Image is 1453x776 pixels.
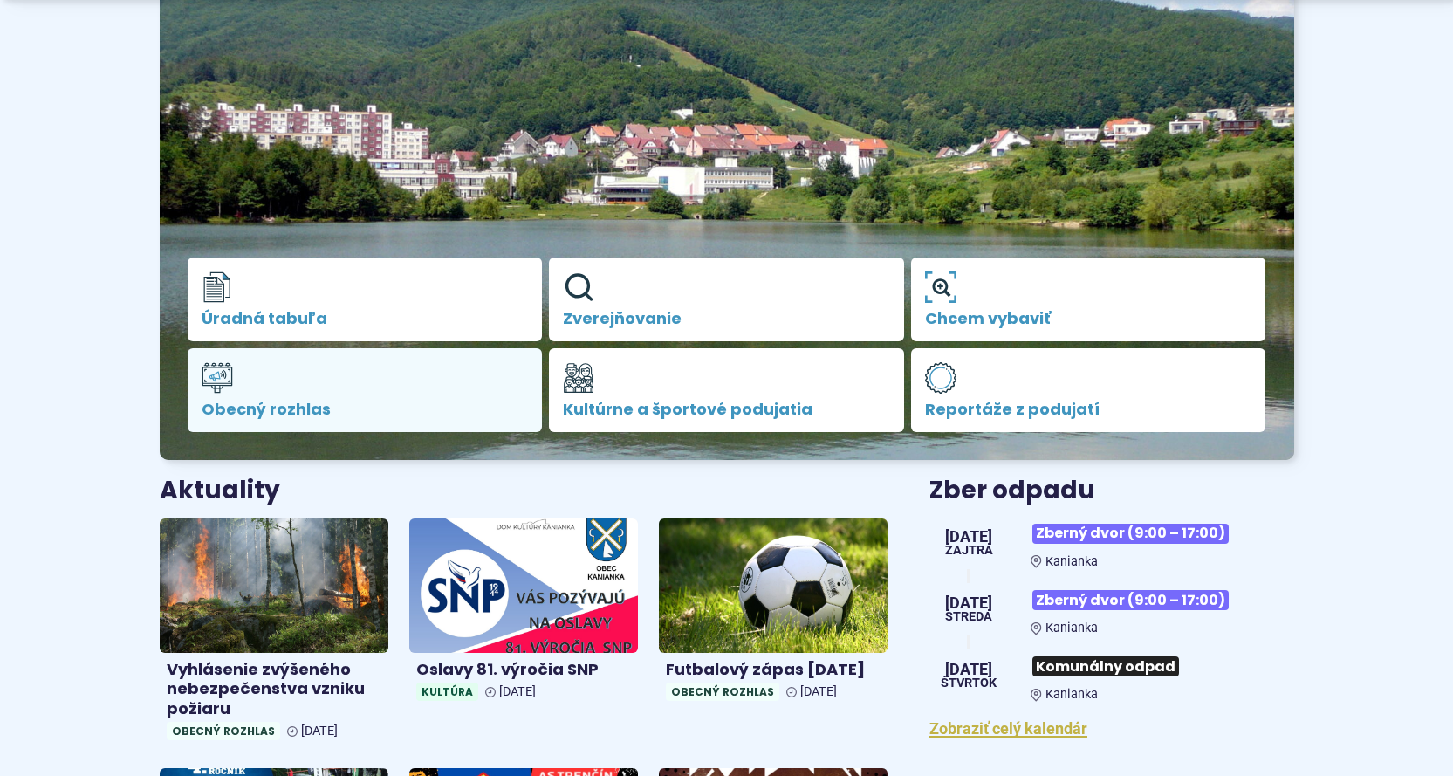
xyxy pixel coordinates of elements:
h4: Vyhlásenie zvýšeného nebezpečenstva vzniku požiaru [167,660,381,719]
a: Komunálny odpad Kanianka [DATE] štvrtok [929,649,1293,702]
span: Kultúrne a športové podujatia [563,401,890,418]
span: streda [945,611,992,623]
a: Úradná tabuľa [188,258,543,341]
a: Zobraziť celý kalendár [929,719,1087,738]
span: [DATE] [945,529,993,545]
span: Zberný dvor (9:00 – 17:00) [1032,524,1229,544]
span: Reportáže z podujatí [925,401,1252,418]
h3: Aktuality [160,477,280,505]
span: [DATE] [499,684,536,699]
span: Zberný dvor (9:00 – 17:00) [1032,590,1229,610]
span: štvrtok [941,677,997,690]
a: Obecný rozhlas [188,348,543,432]
span: Kanianka [1045,687,1098,702]
span: [DATE] [945,595,992,611]
span: Kanianka [1045,621,1098,635]
h4: Futbalový zápas [DATE] [666,660,881,680]
h3: Zber odpadu [929,477,1293,505]
span: Obecný rozhlas [202,401,529,418]
span: [DATE] [941,662,997,677]
span: Chcem vybaviť [925,310,1252,327]
span: Zverejňovanie [563,310,890,327]
span: [DATE] [301,724,338,738]
span: Kultúra [416,683,478,701]
a: Vyhlásenie zvýšeného nebezpečenstva vzniku požiaru Obecný rozhlas [DATE] [160,518,388,747]
h4: Oslavy 81. výročia SNP [416,660,631,680]
a: Oslavy 81. výročia SNP Kultúra [DATE] [409,518,638,708]
a: Zberný dvor (9:00 – 17:00) Kanianka [DATE] Zajtra [929,517,1293,569]
span: Zajtra [945,545,993,557]
span: Obecný rozhlas [167,722,280,740]
span: Úradná tabuľa [202,310,529,327]
a: Futbalový zápas [DATE] Obecný rozhlas [DATE] [659,518,888,708]
span: [DATE] [800,684,837,699]
a: Zberný dvor (9:00 – 17:00) Kanianka [DATE] streda [929,583,1293,635]
span: Obecný rozhlas [666,683,779,701]
a: Reportáže z podujatí [911,348,1266,432]
a: Kultúrne a športové podujatia [549,348,904,432]
a: Zverejňovanie [549,258,904,341]
a: Chcem vybaviť [911,258,1266,341]
span: Komunálny odpad [1032,656,1179,676]
span: Kanianka [1045,554,1098,569]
